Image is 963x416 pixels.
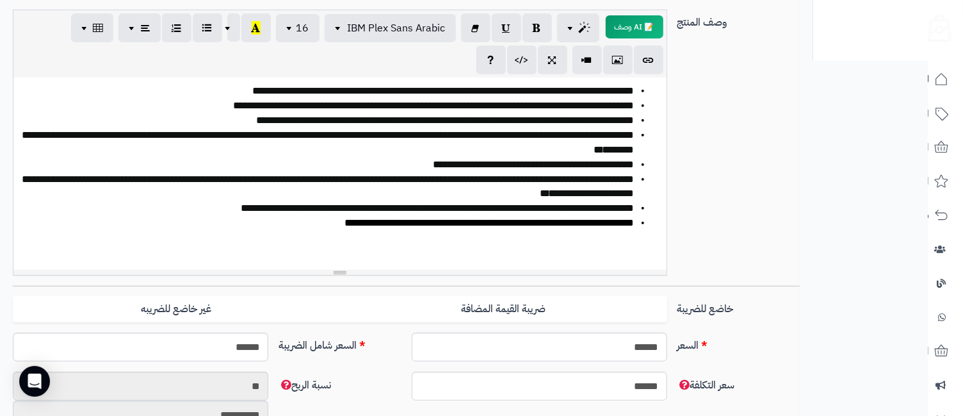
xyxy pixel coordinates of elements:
button: IBM Plex Sans Arabic [325,14,456,42]
img: logo [920,10,951,42]
span: 16 [296,21,309,36]
label: وصف المنتج [672,10,805,30]
span: نسبة الربح [279,378,331,393]
label: السعر [672,333,805,353]
span: IBM Plex Sans Arabic [348,21,446,36]
label: غير خاضع للضريبه [13,296,340,322]
button: 📝 AI وصف [606,15,663,38]
button: 16 [276,14,320,42]
label: خاضع للضريبة [672,296,805,317]
label: السعر شامل الضريبة [273,333,407,353]
span: سعر التكلفة [677,378,735,393]
div: Open Intercom Messenger [19,366,50,397]
label: ضريبة القيمة المضافة [340,296,667,322]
